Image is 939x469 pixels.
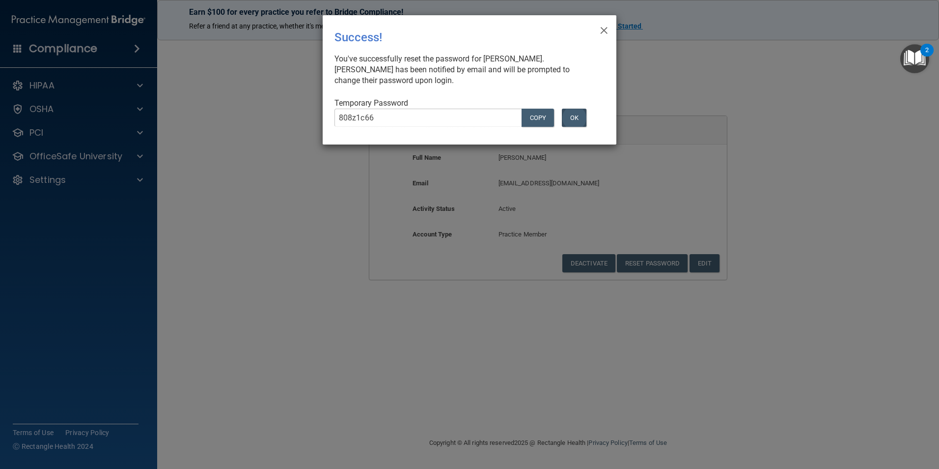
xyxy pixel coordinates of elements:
[925,50,929,63] div: 2
[334,54,597,86] div: You've successfully reset the password for [PERSON_NAME]. [PERSON_NAME] has been notified by emai...
[522,109,554,127] button: COPY
[562,109,586,127] button: OK
[334,23,564,52] div: Success!
[900,44,929,73] button: Open Resource Center, 2 new notifications
[334,98,408,108] span: Temporary Password
[600,19,608,39] span: ×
